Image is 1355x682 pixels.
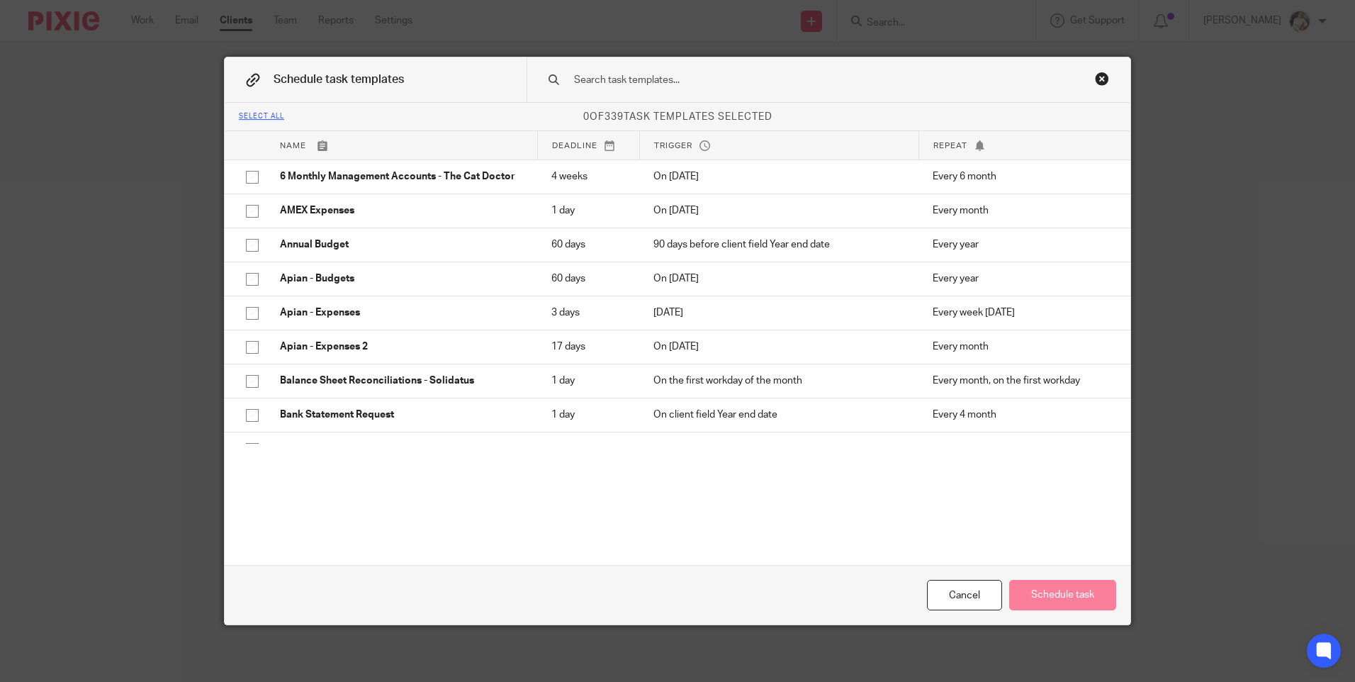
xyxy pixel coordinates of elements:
p: Every month [933,340,1109,354]
p: On [DATE] [653,203,904,218]
p: Every 4 month [933,408,1109,422]
p: On client field Year end date [653,408,904,422]
p: 1 day [551,203,625,218]
p: On [DATE] [653,272,904,286]
div: Close this dialog window [1095,72,1109,86]
input: Search task templates... [573,72,1040,88]
p: 3 days [551,306,625,320]
p: 30 days before client field Year end date [653,442,904,456]
p: Every 6 month [933,169,1109,184]
p: 1 day [551,408,625,422]
button: Schedule task [1009,580,1116,610]
p: Apian - Expenses 2 [280,340,523,354]
p: Every week [DATE] [933,306,1109,320]
p: Trigger [654,140,904,152]
p: 60 days [551,272,625,286]
p: Deadline [552,140,625,152]
p: [PERSON_NAME] - Budgets [280,442,523,456]
span: 0 [583,112,590,122]
p: Every month, on the first workday [933,374,1109,388]
p: Every year [933,442,1109,456]
p: Apian - Budgets [280,272,523,286]
p: Annual Budget [280,237,523,252]
p: 1 day [551,374,625,388]
p: On the first workday of the month [653,374,904,388]
p: 4 weeks [551,169,625,184]
p: of task templates selected [225,110,1130,124]
p: AMEX Expenses [280,203,523,218]
p: 60 days [551,442,625,456]
p: Balance Sheet Reconciliations - Solidatus [280,374,523,388]
p: Every year [933,237,1109,252]
p: 6 Monthly Management Accounts - The Cat Doctor [280,169,523,184]
span: 339 [605,112,624,122]
p: [DATE] [653,306,904,320]
p: Repeat [933,140,1109,152]
p: 60 days [551,237,625,252]
p: On [DATE] [653,340,904,354]
div: Select all [239,113,284,121]
p: Every year [933,272,1109,286]
p: Every month [933,203,1109,218]
p: On [DATE] [653,169,904,184]
span: Schedule task templates [274,74,404,85]
div: Cancel [927,580,1002,610]
p: Bank Statement Request [280,408,523,422]
p: 17 days [551,340,625,354]
span: Name [280,142,306,150]
p: Apian - Expenses [280,306,523,320]
p: 90 days before client field Year end date [653,237,904,252]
